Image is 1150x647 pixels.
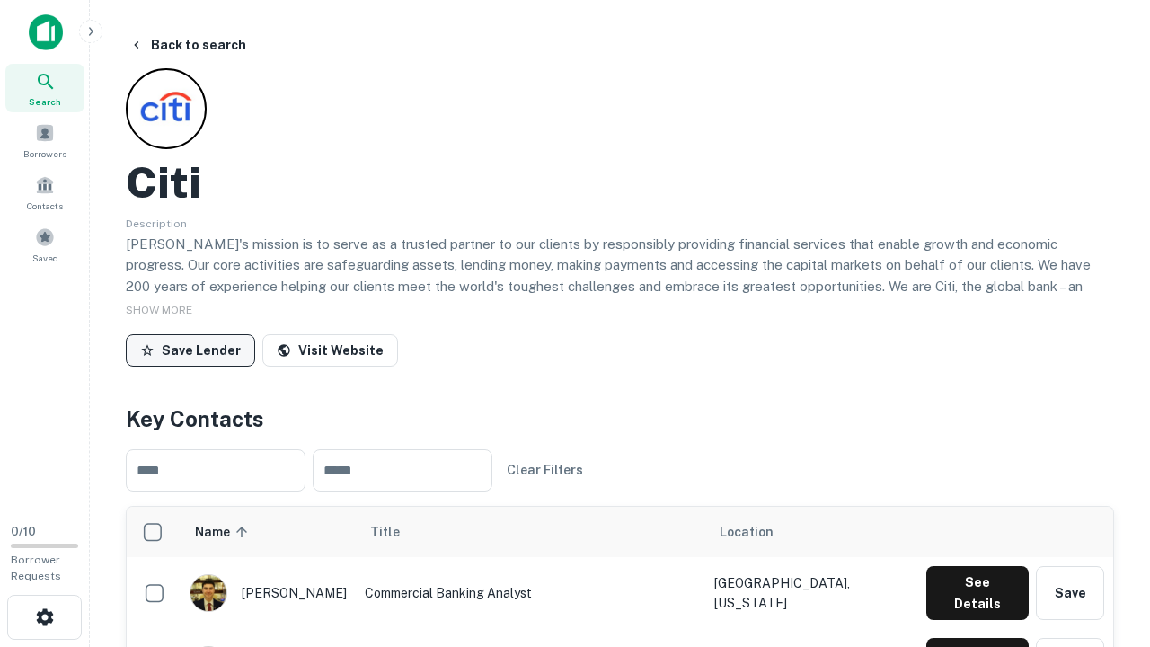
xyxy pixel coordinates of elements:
span: 0 / 10 [11,525,36,538]
th: Title [356,507,705,557]
button: Save Lender [126,334,255,367]
a: Search [5,64,84,112]
span: Location [720,521,774,543]
img: capitalize-icon.png [29,14,63,50]
button: Back to search [122,29,253,61]
p: [PERSON_NAME]'s mission is to serve as a trusted partner to our clients by responsibly providing ... [126,234,1114,340]
span: Description [126,217,187,230]
iframe: Chat Widget [1060,503,1150,589]
span: SHOW MORE [126,304,192,316]
span: Borrower Requests [11,554,61,582]
a: Borrowers [5,116,84,164]
th: Location [705,507,917,557]
a: Saved [5,220,84,269]
div: [PERSON_NAME] [190,574,347,612]
button: Save [1036,566,1104,620]
span: Search [29,94,61,109]
span: Saved [32,251,58,265]
h2: Citi [126,156,201,208]
button: Clear Filters [500,454,590,486]
span: Borrowers [23,146,66,161]
a: Contacts [5,168,84,217]
span: Title [370,521,423,543]
span: Name [195,521,253,543]
img: 1753279374948 [190,575,226,611]
td: Commercial Banking Analyst [356,557,705,629]
a: Visit Website [262,334,398,367]
td: [GEOGRAPHIC_DATA], [US_STATE] [705,557,917,629]
h4: Key Contacts [126,403,1114,435]
button: See Details [926,566,1029,620]
th: Name [181,507,356,557]
span: Contacts [27,199,63,213]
